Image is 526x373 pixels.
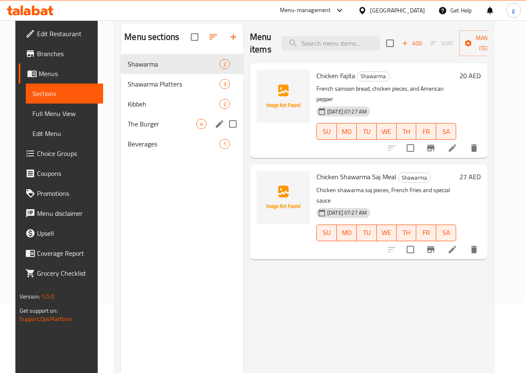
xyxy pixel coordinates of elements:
[337,225,357,241] button: MO
[19,163,103,183] a: Coupons
[360,227,373,239] span: TU
[128,99,220,109] span: Kibbeh
[220,99,230,109] div: items
[316,185,456,206] p: Chicken shawarma saj pieces, French Fries and special sauce
[37,208,96,218] span: Menu disclaimer
[402,241,419,258] span: Select to update
[401,39,423,48] span: Add
[421,138,441,158] button: Branch-specific-item
[26,104,103,124] a: Full Menu View
[357,225,377,241] button: TU
[124,31,179,43] h2: Menu sections
[121,51,243,157] nav: Menu sections
[377,225,397,241] button: WE
[447,245,457,254] a: Edit menu item
[380,126,393,138] span: WE
[440,126,453,138] span: SA
[128,139,220,149] span: Beverages
[400,227,413,239] span: TH
[459,70,481,82] h6: 20 AED
[377,123,397,140] button: WE
[357,123,377,140] button: TU
[121,74,243,94] div: Shawarma Platters3
[340,126,353,138] span: MO
[370,6,425,15] div: [GEOGRAPHIC_DATA]
[19,64,103,84] a: Menus
[324,209,370,217] span: [DATE] 07:27 AM
[316,123,337,140] button: SU
[357,72,390,82] div: Shawarma
[398,173,430,183] span: Shawarma
[436,225,456,241] button: SA
[381,35,399,52] span: Select section
[203,27,223,47] span: Sort sections
[121,114,243,134] div: The Burger4edit
[186,28,203,46] span: Select all sections
[223,27,243,47] button: Add section
[19,183,103,203] a: Promotions
[421,240,441,259] button: Branch-specific-item
[121,94,243,114] div: Kibbeh2
[128,79,220,89] span: Shawarma Platters
[37,228,96,238] span: Upsell
[20,305,58,316] span: Get support on:
[19,203,103,223] a: Menu disclaimer
[220,79,230,89] div: items
[257,171,310,224] img: Chicken Shawarma Saj Meal
[316,69,355,82] span: Chicken Fajita
[360,126,373,138] span: TU
[32,109,96,119] span: Full Menu View
[37,29,96,39] span: Edit Restaurant
[19,44,103,64] a: Branches
[32,89,96,99] span: Sections
[37,168,96,178] span: Coupons
[19,263,103,283] a: Grocery Checklist
[220,80,230,88] span: 3
[464,138,484,158] button: delete
[257,70,310,123] img: Chicken Fajita
[19,243,103,263] a: Coverage Report
[399,37,425,50] button: Add
[220,139,230,149] div: items
[320,227,333,239] span: SU
[220,59,230,69] div: items
[37,248,96,258] span: Coverage Report
[380,227,393,239] span: WE
[32,128,96,138] span: Edit Menu
[340,227,353,239] span: MO
[37,49,96,59] span: Branches
[121,134,243,154] div: Beverages1
[282,36,380,51] input: search
[316,225,337,241] button: SU
[436,123,456,140] button: SA
[464,240,484,259] button: delete
[337,123,357,140] button: MO
[19,223,103,243] a: Upsell
[459,30,515,56] button: Manage items
[26,124,103,143] a: Edit Menu
[416,123,436,140] button: FR
[316,170,396,183] span: Chicken Shawarma Saj Meal
[121,54,243,74] div: Shawarma2
[250,31,272,56] h2: Menu items
[280,5,331,15] div: Menu-management
[440,227,453,239] span: SA
[19,24,103,44] a: Edit Restaurant
[128,119,196,129] span: The Burger
[420,227,433,239] span: FR
[466,33,508,54] span: Manage items
[316,84,456,104] p: French samoon bread, chicken pieces, and American pepper
[447,143,457,153] a: Edit menu item
[220,60,230,68] span: 2
[213,118,226,130] button: edit
[400,126,413,138] span: TH
[41,291,54,302] span: 1.0.0
[128,59,220,69] span: Shawarma
[416,225,436,241] button: FR
[398,173,431,183] div: Shawarma
[420,126,433,138] span: FR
